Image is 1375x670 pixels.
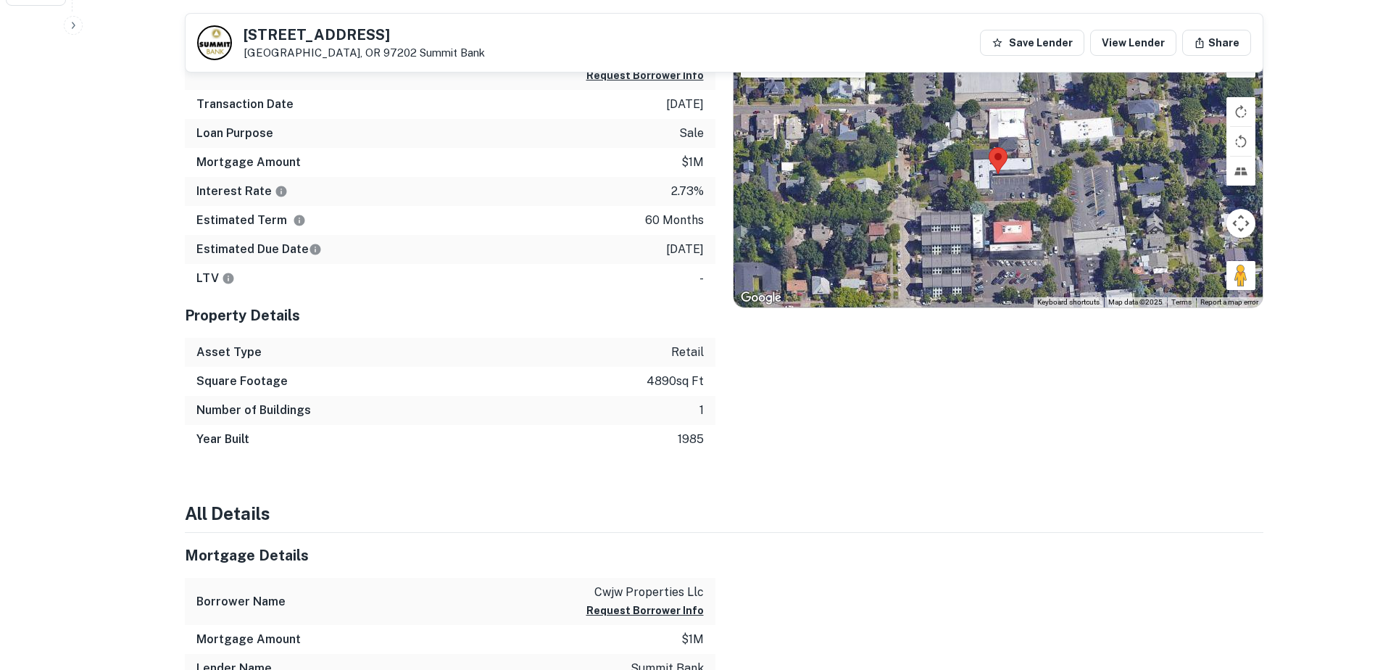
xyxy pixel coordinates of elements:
[1171,298,1192,306] a: Terms (opens in new tab)
[196,241,322,258] h6: Estimated Due Date
[196,183,288,200] h6: Interest Rate
[1037,297,1100,307] button: Keyboard shortcuts
[1226,157,1255,186] button: Tilt map
[196,373,288,390] h6: Square Footage
[1108,298,1163,306] span: Map data ©2025
[679,125,704,142] p: sale
[666,241,704,258] p: [DATE]
[1090,30,1176,56] a: View Lender
[1226,209,1255,238] button: Map camera controls
[185,305,715,326] h5: Property Details
[420,46,485,59] a: Summit Bank
[1303,554,1375,624] iframe: Chat Widget
[699,402,704,419] p: 1
[196,593,286,611] h6: Borrower Name
[244,28,485,42] h5: [STREET_ADDRESS]
[196,431,249,448] h6: Year Built
[185,10,715,32] h5: Mortgage Details
[1200,298,1258,306] a: Report a map error
[1182,30,1251,56] button: Share
[737,289,785,307] a: Open this area in Google Maps (opens a new window)
[196,96,294,113] h6: Transaction Date
[647,373,704,390] p: 4890 sq ft
[293,214,306,227] svg: Term is based on a standard schedule for this type of loan.
[185,500,1263,526] h4: All Details
[671,344,704,361] p: retail
[196,125,273,142] h6: Loan Purpose
[275,185,288,198] svg: The interest rates displayed on the website are for informational purposes only and may be report...
[671,183,704,200] p: 2.73%
[196,402,311,419] h6: Number of Buildings
[980,30,1084,56] button: Save Lender
[1226,261,1255,290] button: Drag Pegman onto the map to open Street View
[196,212,306,229] h6: Estimated Term
[699,270,704,287] p: -
[222,272,235,285] svg: LTVs displayed on the website are for informational purposes only and may be reported incorrectly...
[681,631,704,648] p: $1m
[196,154,301,171] h6: Mortgage Amount
[185,545,715,566] h5: Mortgage Details
[586,584,704,601] p: cwjw properties llc
[1226,127,1255,156] button: Rotate map counterclockwise
[645,212,704,229] p: 60 months
[666,96,704,113] p: [DATE]
[586,602,704,619] button: Request Borrower Info
[244,46,485,59] p: [GEOGRAPHIC_DATA], OR 97202
[1226,97,1255,126] button: Rotate map clockwise
[586,67,704,84] button: Request Borrower Info
[737,289,785,307] img: Google
[678,431,704,448] p: 1985
[733,10,1263,32] h5: Location
[196,344,262,361] h6: Asset Type
[309,243,322,256] svg: Estimate is based on a standard schedule for this type of loan.
[196,270,235,287] h6: LTV
[681,154,704,171] p: $1m
[196,631,301,648] h6: Mortgage Amount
